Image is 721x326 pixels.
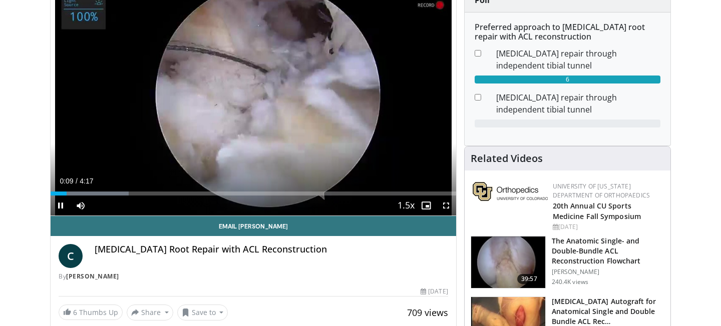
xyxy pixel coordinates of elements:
p: [PERSON_NAME] [552,268,664,276]
a: Email [PERSON_NAME] [51,216,456,236]
button: Share [127,304,173,320]
span: 39:57 [517,274,541,284]
div: By [59,272,448,281]
div: [DATE] [553,222,662,231]
a: C [59,244,83,268]
span: / [76,177,78,185]
dd: [MEDICAL_DATA] repair through independent tibial tunnel [489,91,668,115]
h3: The Anatomic Single- and Double-Bundle ACL Reconstruction Flowchart [552,236,664,266]
a: 20th Annual CU Sports Medicine Fall Symposium [553,201,641,221]
button: Enable picture-in-picture mode [416,195,436,215]
a: [PERSON_NAME] [66,272,119,280]
button: Mute [71,195,91,215]
h4: [MEDICAL_DATA] Root Repair with ACL Reconstruction [95,244,448,255]
a: 39:57 The Anatomic Single- and Double-Bundle ACL Reconstruction Flowchart [PERSON_NAME] 240.4K views [471,236,664,289]
span: 4:17 [80,177,93,185]
img: Fu_0_3.png.150x105_q85_crop-smart_upscale.jpg [471,236,545,288]
button: Save to [177,304,228,320]
a: 6 Thumbs Up [59,304,123,320]
img: 355603a8-37da-49b6-856f-e00d7e9307d3.png.150x105_q85_autocrop_double_scale_upscale_version-0.2.png [473,182,548,201]
h6: Preferred approach to [MEDICAL_DATA] root repair with ACL reconstruction [475,22,660,41]
dd: [MEDICAL_DATA] repair through independent tibial tunnel [489,47,668,71]
div: [DATE] [421,287,448,296]
span: 709 views [407,306,448,318]
span: 0:09 [60,177,73,185]
div: Progress Bar [51,191,456,195]
div: 6 [475,75,660,83]
h4: Related Videos [471,152,543,164]
button: Playback Rate [396,195,416,215]
a: University of [US_STATE] Department of Orthopaedics [553,182,650,199]
button: Fullscreen [436,195,456,215]
span: 6 [73,307,77,317]
p: 240.4K views [552,278,588,286]
button: Pause [51,195,71,215]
